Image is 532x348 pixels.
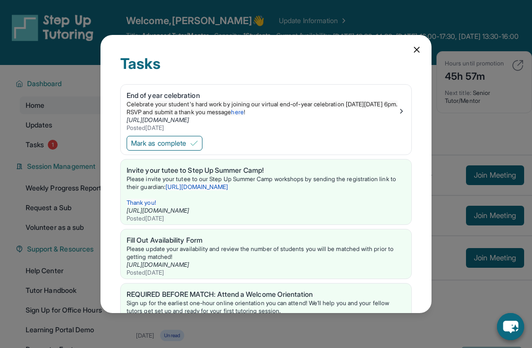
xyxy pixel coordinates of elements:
[121,159,411,224] a: Invite your tutee to Step Up Summer Camp!Please invite your tutee to our Step Up Summer Camp work...
[127,245,405,261] div: Please update your availability and review the number of students you will be matched with prior ...
[127,235,405,245] div: Fill Out Availability Form
[127,299,405,315] div: Sign up for the earliest one-hour online orientation you can attend! We’ll help you and your fell...
[127,215,405,222] div: Posted [DATE]
[127,269,405,277] div: Posted [DATE]
[131,138,186,148] span: Mark as complete
[120,55,412,84] div: Tasks
[121,229,411,279] a: Fill Out Availability FormPlease update your availability and review the number of students you w...
[127,199,156,206] span: Thank you!
[127,91,398,100] div: End of year celebration
[127,165,405,175] div: Invite your tutee to Step Up Summer Camp!
[127,116,189,124] a: [URL][DOMAIN_NAME]
[127,124,398,132] div: Posted [DATE]
[127,261,189,268] a: [URL][DOMAIN_NAME]
[121,85,411,134] a: End of year celebrationCelebrate your student's hard work by joining our virtual end-of-year cele...
[127,175,405,191] p: Please invite your tutee to our Step Up Summer Camp workshops by sending the registration link to...
[127,100,398,116] p: !
[127,207,189,214] a: [URL][DOMAIN_NAME]
[127,289,405,299] div: REQUIRED BEFORE MATCH: Attend a Welcome Orientation
[497,313,524,340] button: chat-button
[127,100,399,116] span: Celebrate your student's hard work by joining our virtual end-of-year celebration [DATE][DATE] 6p...
[190,139,198,147] img: Mark as complete
[121,284,411,333] a: REQUIRED BEFORE MATCH: Attend a Welcome OrientationSign up for the earliest one-hour online orien...
[166,183,228,190] a: [URL][DOMAIN_NAME]
[127,136,202,151] button: Mark as complete
[231,108,243,116] a: here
